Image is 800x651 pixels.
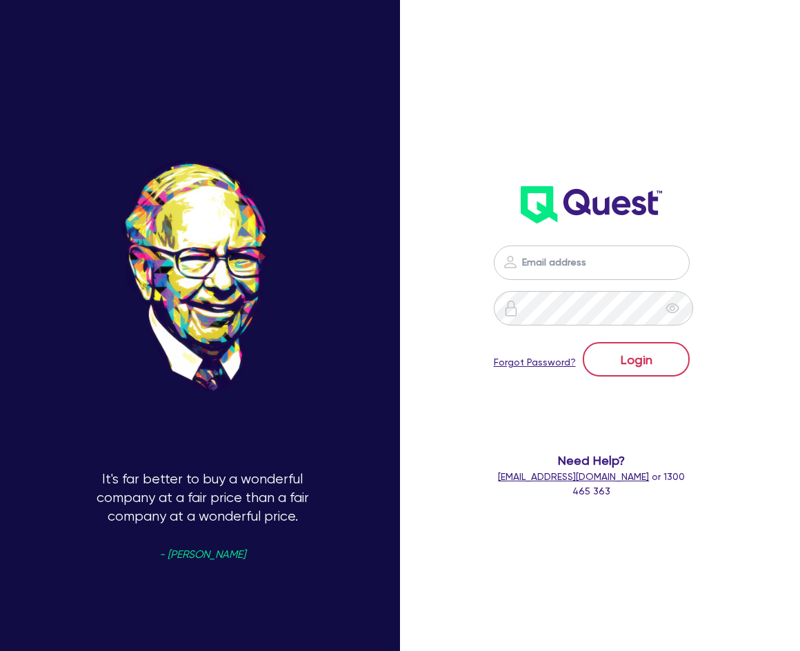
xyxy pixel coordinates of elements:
a: [EMAIL_ADDRESS][DOMAIN_NAME] [498,471,649,482]
img: icon-password [503,300,519,317]
button: Login [583,342,690,377]
span: - [PERSON_NAME] [159,550,246,560]
span: eye [666,301,679,315]
input: Email address [494,246,690,280]
span: Need Help? [494,451,690,470]
img: wH2k97JdezQIQAAAABJRU5ErkJggg== [521,186,662,223]
span: or 1300 465 363 [498,471,685,497]
a: Forgot Password? [494,355,576,370]
img: icon-password [502,254,519,270]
